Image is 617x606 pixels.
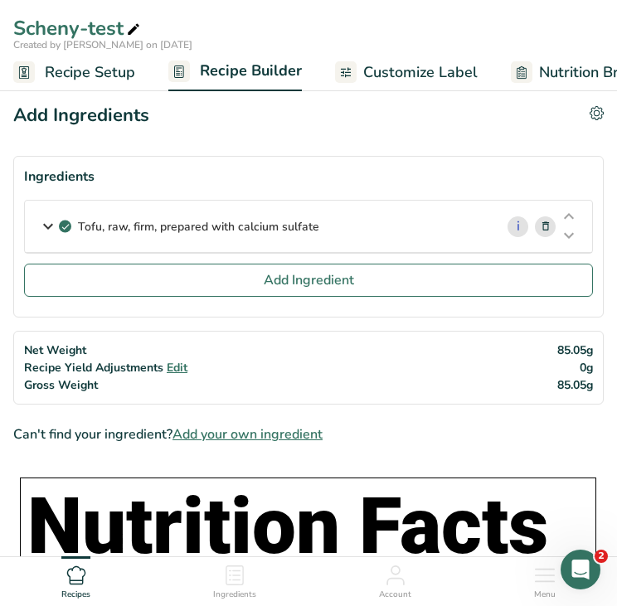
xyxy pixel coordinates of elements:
p: Tofu, raw, firm, prepared with calcium sulfate [78,218,319,235]
span: Net Weight [24,342,86,358]
a: Recipes [61,557,90,602]
span: Edit [167,360,187,376]
a: Recipe Setup [13,54,135,91]
a: Account [379,557,411,602]
div: Tofu, raw, firm, prepared with calcium sulfate i [25,201,592,253]
a: i [508,216,528,237]
a: Ingredients [213,557,256,602]
span: Add Ingredient [264,270,354,290]
span: Recipes [61,589,90,601]
div: Can't find your ingredient? [13,424,604,444]
span: Customize Label [363,61,478,84]
span: Account [379,589,411,601]
span: Created by [PERSON_NAME] on [DATE] [13,38,192,51]
span: Menu [534,589,556,601]
span: Recipe Builder [200,60,302,82]
a: Customize Label [335,54,478,91]
span: Recipe Setup [45,61,135,84]
h1: Nutrition Facts [27,485,589,570]
span: Ingredients [213,589,256,601]
span: Gross Weight [24,377,98,393]
iframe: Intercom live chat [561,550,600,589]
div: Add Ingredients [13,102,149,129]
div: Scheny-test [13,13,143,43]
span: 0g [580,360,593,376]
span: Recipe Yield Adjustments [24,360,163,376]
a: Recipe Builder [168,52,302,92]
span: Add your own ingredient [172,424,323,444]
div: Ingredients [24,167,593,187]
span: 2 [595,550,608,563]
button: Add Ingredient [24,264,593,297]
span: 85.05g [557,342,593,358]
span: 85.05g [557,377,593,393]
